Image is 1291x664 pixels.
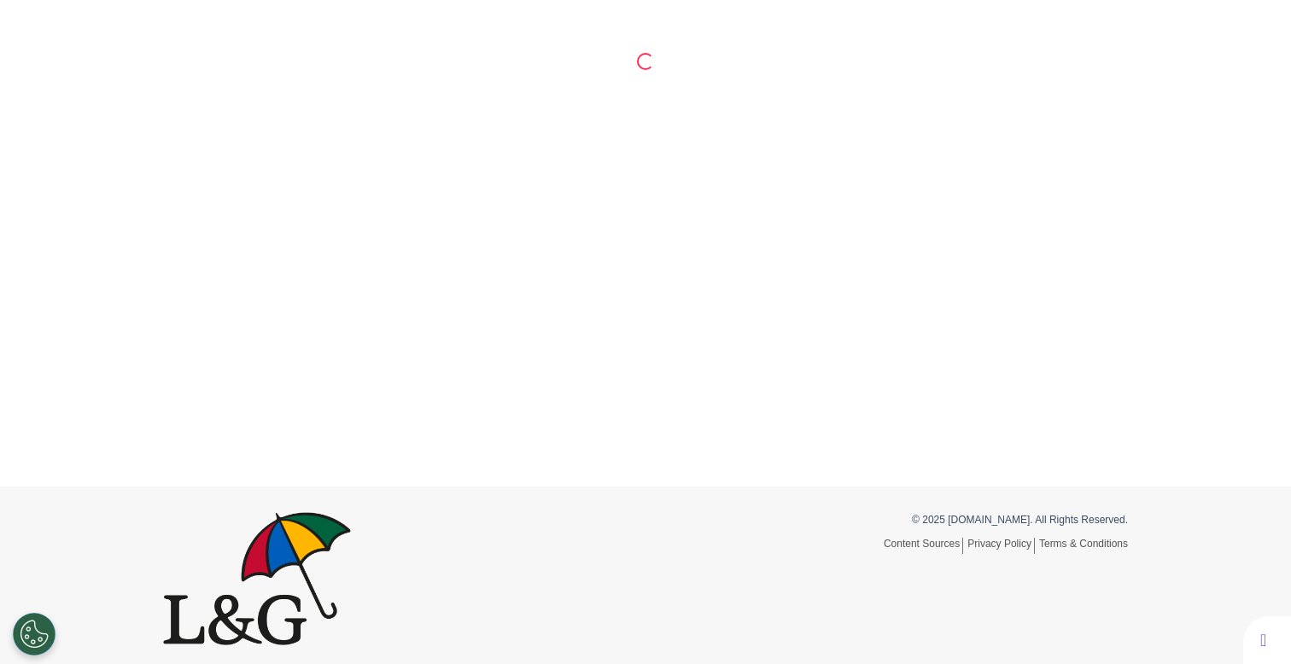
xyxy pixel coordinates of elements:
[884,538,963,554] a: Content Sources
[967,538,1035,554] a: Privacy Policy
[658,512,1128,527] p: © 2025 [DOMAIN_NAME]. All Rights Reserved.
[1039,538,1128,550] a: Terms & Conditions
[163,512,351,645] img: Spectrum.Life logo
[13,613,55,655] button: Open Preferences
